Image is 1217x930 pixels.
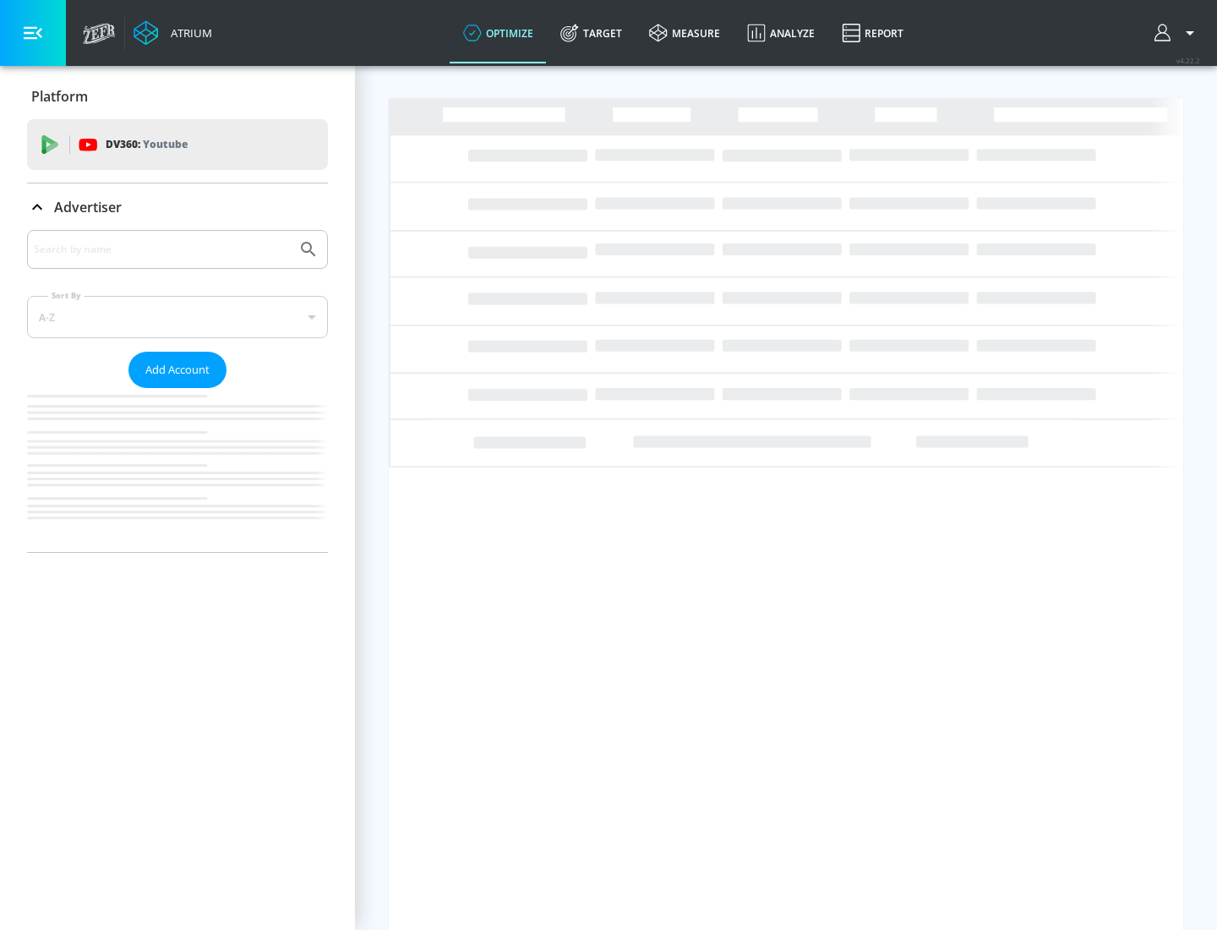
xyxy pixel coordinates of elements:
[734,3,828,63] a: Analyze
[27,296,328,338] div: A-Z
[450,3,547,63] a: optimize
[1176,56,1200,65] span: v 4.22.2
[828,3,917,63] a: Report
[34,238,290,260] input: Search by name
[106,135,188,154] p: DV360:
[27,119,328,170] div: DV360: Youtube
[48,290,85,301] label: Sort By
[636,3,734,63] a: measure
[164,25,212,41] div: Atrium
[143,135,188,153] p: Youtube
[547,3,636,63] a: Target
[27,230,328,552] div: Advertiser
[145,360,210,380] span: Add Account
[128,352,226,388] button: Add Account
[54,198,122,216] p: Advertiser
[31,87,88,106] p: Platform
[27,73,328,120] div: Platform
[27,183,328,231] div: Advertiser
[27,388,328,552] nav: list of Advertiser
[134,20,212,46] a: Atrium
